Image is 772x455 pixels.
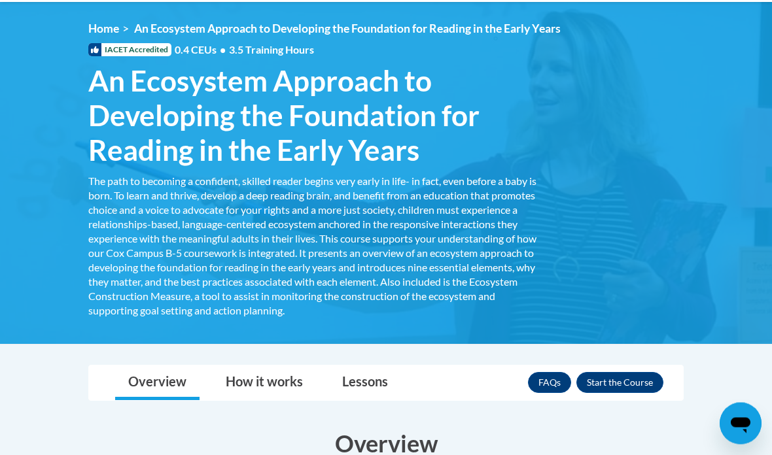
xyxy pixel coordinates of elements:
span: • [220,44,226,56]
a: How it works [213,366,316,401]
a: Home [88,22,119,36]
span: 0.4 CEUs [175,43,314,58]
div: The path to becoming a confident, skilled reader begins very early in life- in fact, even before ... [88,175,540,318]
span: 3.5 Training Hours [229,44,314,56]
span: IACET Accredited [88,44,171,57]
iframe: Button to launch messaging window, conversation in progress [720,403,762,445]
span: An Ecosystem Approach to Developing the Foundation for Reading in the Early Years [134,22,561,36]
button: Enroll [576,373,663,394]
a: Lessons [329,366,401,401]
a: FAQs [528,373,571,394]
a: Overview [115,366,200,401]
span: An Ecosystem Approach to Developing the Foundation for Reading in the Early Years [88,64,540,167]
